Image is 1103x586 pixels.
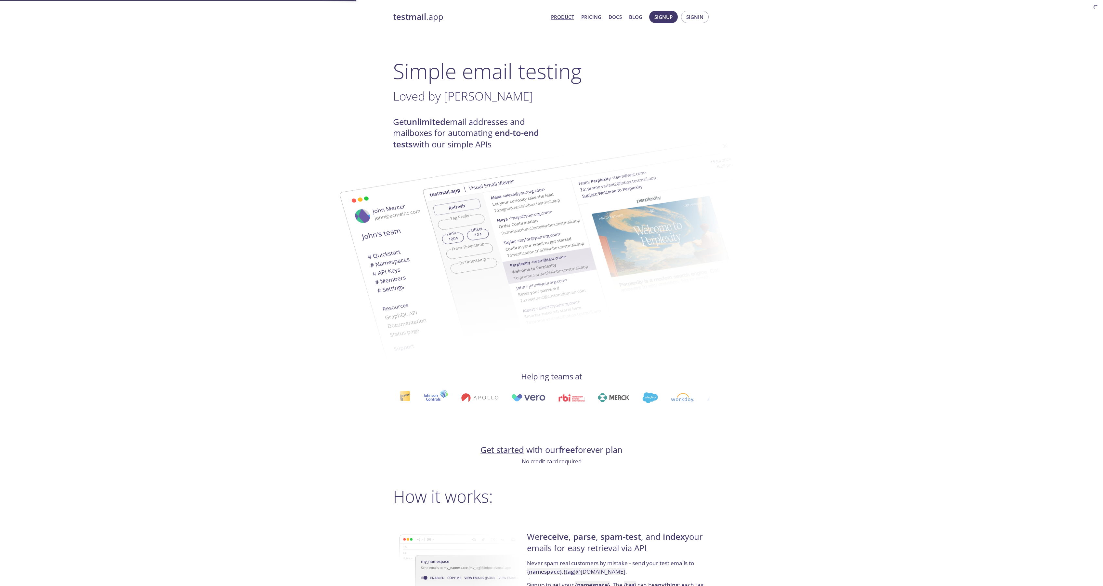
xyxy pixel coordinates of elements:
img: testmail-email-viewer [315,151,666,371]
h2: How it works: [393,486,710,506]
img: workday [671,393,694,402]
img: apollo [461,393,498,402]
h1: Simple email testing [393,59,710,84]
strong: free [559,444,575,456]
p: Never spam real customers by mistake - send your test emails to . [527,559,708,581]
strong: index [663,531,685,542]
img: salesforce [642,392,658,403]
strong: namespace [529,568,560,575]
button: Signup [649,11,678,23]
strong: tag [565,568,574,575]
strong: unlimited [407,116,445,128]
h4: with our forever plan [393,444,710,456]
h4: We , , , and your emails for easy retrieval via API [527,531,708,559]
h4: Helping teams at [393,371,710,382]
button: Signin [681,11,709,23]
img: testmail-email-viewer [422,129,773,350]
a: Get started [480,444,524,456]
p: No credit card required [393,457,710,466]
span: Signup [654,13,673,21]
strong: parse [573,531,596,542]
a: Product [551,13,574,21]
code: { } . { } @[DOMAIN_NAME] [527,568,625,575]
img: vero [511,394,545,402]
strong: testmail [393,11,426,22]
span: Loved by [PERSON_NAME] [393,88,533,104]
strong: receive [539,531,569,542]
span: Signin [686,13,703,21]
a: Pricing [581,13,601,21]
img: interac [399,391,410,405]
strong: spam-test [600,531,641,542]
a: Docs [609,13,622,21]
a: testmail.app [393,11,546,22]
h4: Get email addresses and mailboxes for automating with our simple APIs [393,116,552,150]
a: Blog [629,13,642,21]
strong: end-to-end tests [393,127,539,150]
img: merck [597,393,629,402]
img: johnsoncontrols [423,390,448,405]
img: rbi [558,394,584,402]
